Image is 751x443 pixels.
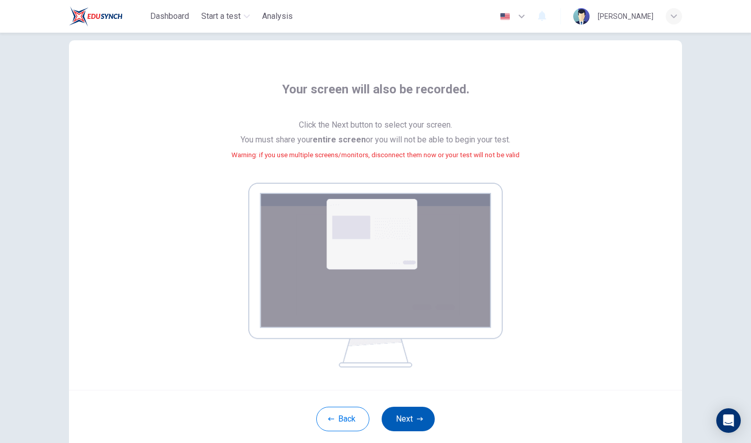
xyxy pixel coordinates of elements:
a: Rosedale logo [69,6,146,27]
div: Open Intercom Messenger [716,408,741,433]
div: [PERSON_NAME] [598,10,653,22]
button: Dashboard [146,7,193,26]
span: Your screen will also be recorded. [282,81,470,110]
button: Back [316,407,369,431]
img: en [499,13,511,20]
button: Start a test [197,7,254,26]
span: Dashboard [150,10,189,22]
button: Next [382,407,435,431]
span: Start a test [201,10,241,22]
img: Profile picture [573,8,590,24]
img: Rosedale logo [69,6,123,27]
button: Analysis [258,7,297,26]
small: Warning: if you use multiple screens/monitors, disconnect them now or your test will not be valid [231,151,520,159]
span: Click the Next button to select your screen. You must share your or you will not be able to begin... [231,118,520,175]
span: Analysis [262,10,293,22]
img: screen share example [248,183,503,367]
b: entire screen [313,135,366,144]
